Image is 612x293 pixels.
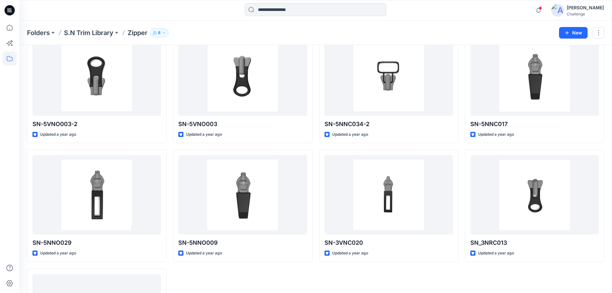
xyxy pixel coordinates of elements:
[32,155,161,234] a: SN-5NNO029
[567,4,604,12] div: [PERSON_NAME]
[478,250,514,257] p: Updated a year ago
[32,36,161,116] a: SN-5VNO003-2
[150,28,169,37] button: 8
[470,36,599,116] a: SN-5NNC017
[128,28,147,37] p: Zipper
[567,12,604,16] div: Challenge
[27,28,50,37] a: Folders
[32,238,161,247] p: SN-5NNO029
[470,238,599,247] p: SN_3NRC013
[470,155,599,234] a: SN_3NRC013
[40,250,76,257] p: Updated a year ago
[470,120,599,129] p: SN-5NNC017
[178,238,307,247] p: SN-5NNO009
[178,120,307,129] p: SN-5VNO003
[324,238,453,247] p: SN-3VNC020
[478,131,514,138] p: Updated a year ago
[324,36,453,116] a: SN-5NNC034-2
[158,29,161,36] p: 8
[551,4,564,17] img: avatar
[178,36,307,116] a: SN-5VNO003
[32,120,161,129] p: SN-5VNO003-2
[332,250,368,257] p: Updated a year ago
[178,155,307,234] a: SN-5NNO009
[324,155,453,234] a: SN-3VNC020
[559,27,588,39] button: New
[40,131,76,138] p: Updated a year ago
[186,131,222,138] p: Updated a year ago
[186,250,222,257] p: Updated a year ago
[332,131,368,138] p: Updated a year ago
[324,120,453,129] p: SN-5NNC034-2
[64,28,113,37] a: S.N Trim Library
